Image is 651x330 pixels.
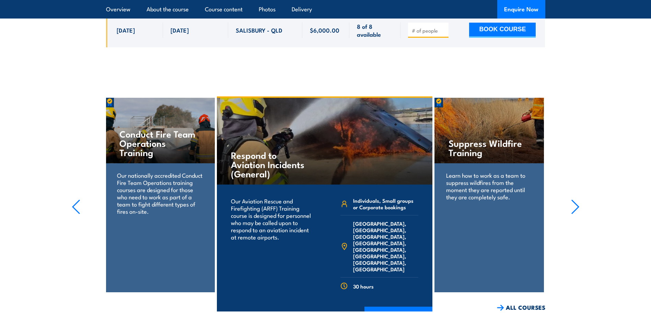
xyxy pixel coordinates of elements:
span: Individuals, Small groups or Corporate bookings [353,197,418,210]
p: Learn how to work as a team to suppress wildfires from the moment they are reported until they ar... [446,172,532,200]
span: [DATE] [171,26,189,34]
a: COURSE DETAILS [364,307,432,325]
span: 8 of 8 available [357,22,393,38]
h4: Conduct Fire Team Operations Training [119,129,201,157]
input: # of people [412,27,446,34]
button: BOOK COURSE [469,23,536,38]
h4: Respond to Aviation Incidents (General) [231,150,312,178]
span: SALISBURY - QLD [236,26,282,34]
h4: Suppress Wildfire Training [449,138,530,157]
span: [GEOGRAPHIC_DATA], [GEOGRAPHIC_DATA], [GEOGRAPHIC_DATA], [GEOGRAPHIC_DATA], [GEOGRAPHIC_DATA], [G... [353,220,418,272]
p: Our Aviation Rescue and Firefighting (ARFF) Training course is designed for personnel who may be ... [231,197,316,240]
span: 30 hours [353,283,374,290]
a: ALL COURSES [497,304,545,311]
span: $6,000.00 [310,26,339,34]
span: [DATE] [117,26,135,34]
p: Our nationally accredited Conduct Fire Team Operations training courses are designed for those wh... [117,172,203,215]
